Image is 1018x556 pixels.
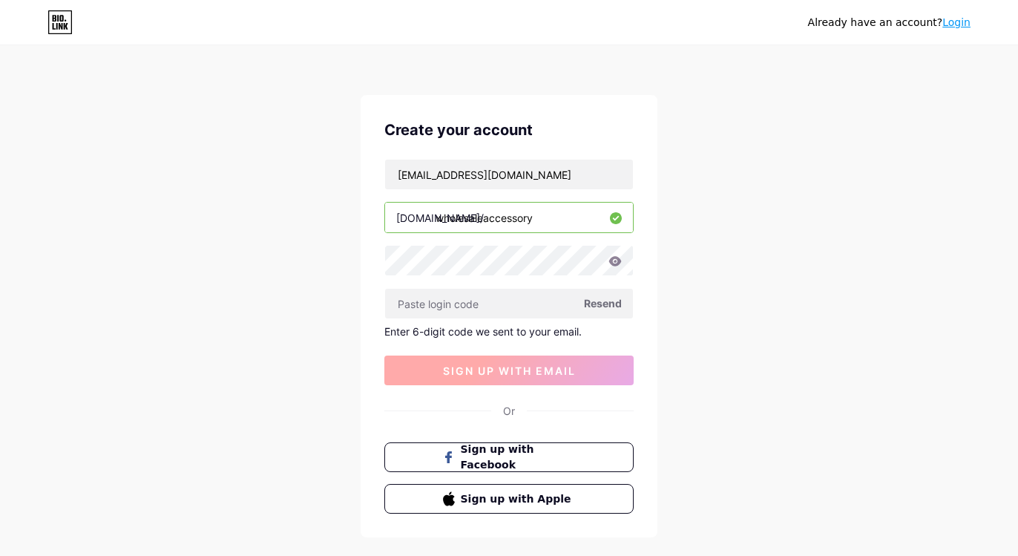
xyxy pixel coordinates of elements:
span: sign up with email [443,364,576,377]
div: [DOMAIN_NAME]/ [396,210,484,226]
input: Paste login code [385,289,633,318]
button: Sign up with Facebook [384,442,634,472]
div: Create your account [384,119,634,141]
button: Sign up with Apple [384,484,634,514]
input: Email [385,160,633,189]
input: username [385,203,633,232]
div: Or [503,403,515,419]
button: sign up with email [384,356,634,385]
span: Resend [584,295,622,311]
span: Sign up with Apple [461,491,576,507]
a: Login [942,16,971,28]
div: Enter 6-digit code we sent to your email. [384,325,634,338]
span: Sign up with Facebook [461,442,576,473]
div: Already have an account? [808,15,971,30]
